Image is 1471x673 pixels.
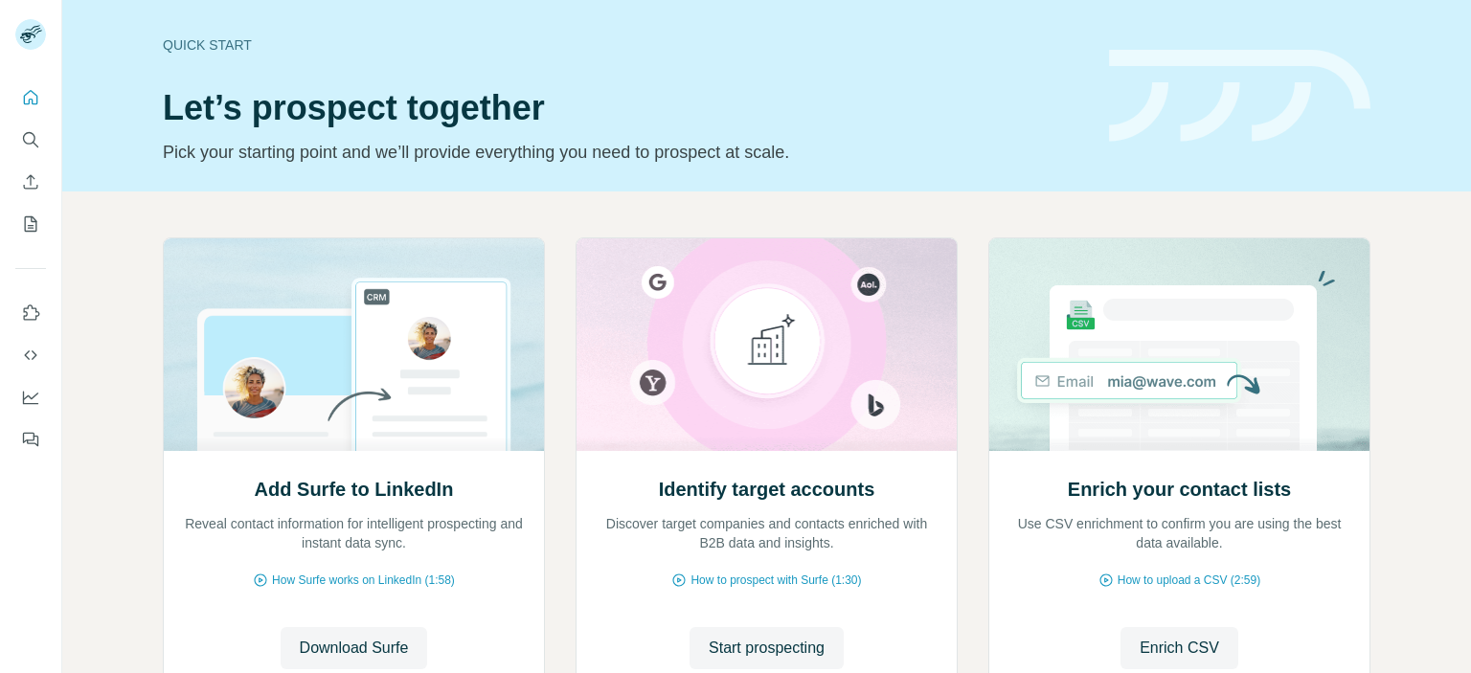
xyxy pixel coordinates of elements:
[163,35,1086,55] div: Quick start
[1140,637,1219,660] span: Enrich CSV
[163,139,1086,166] p: Pick your starting point and we’ll provide everything you need to prospect at scale.
[183,514,525,552] p: Reveal contact information for intelligent prospecting and instant data sync.
[709,637,825,660] span: Start prospecting
[15,207,46,241] button: My lists
[300,637,409,660] span: Download Surfe
[272,572,455,589] span: How Surfe works on LinkedIn (1:58)
[15,123,46,157] button: Search
[15,338,46,372] button: Use Surfe API
[163,89,1086,127] h1: Let’s prospect together
[1118,572,1260,589] span: How to upload a CSV (2:59)
[1120,627,1238,669] button: Enrich CSV
[163,238,545,451] img: Add Surfe to LinkedIn
[1008,514,1350,552] p: Use CSV enrichment to confirm you are using the best data available.
[1109,50,1370,143] img: banner
[576,238,958,451] img: Identify target accounts
[690,627,844,669] button: Start prospecting
[255,476,454,503] h2: Add Surfe to LinkedIn
[690,572,861,589] span: How to prospect with Surfe (1:30)
[15,422,46,457] button: Feedback
[15,80,46,115] button: Quick start
[659,476,875,503] h2: Identify target accounts
[15,165,46,199] button: Enrich CSV
[596,514,938,552] p: Discover target companies and contacts enriched with B2B data and insights.
[1068,476,1291,503] h2: Enrich your contact lists
[15,296,46,330] button: Use Surfe on LinkedIn
[988,238,1370,451] img: Enrich your contact lists
[281,627,428,669] button: Download Surfe
[15,380,46,415] button: Dashboard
